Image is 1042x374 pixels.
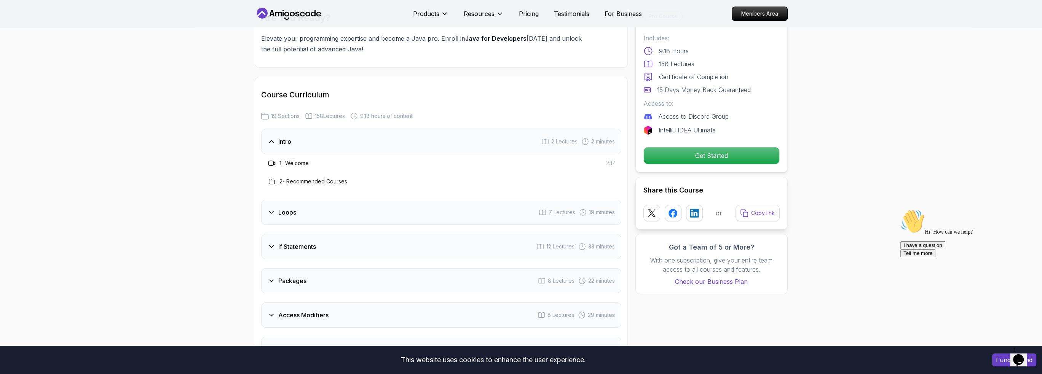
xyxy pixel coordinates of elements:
span: 2:17 [606,159,615,167]
p: 9.18 Hours [659,46,689,56]
h3: Got a Team of 5 or More? [643,242,780,253]
h3: 2 - Recommended Courses [279,178,347,185]
a: For Business [605,9,642,18]
span: 8 Lectures [547,345,574,353]
span: 7 Lectures [549,208,575,216]
h3: If Statements [278,242,316,251]
h3: Intro [278,137,291,146]
span: 22 minutes [588,277,615,285]
span: 8 Lectures [547,311,574,319]
span: 19 minutes [589,208,615,216]
p: Copy link [751,209,775,217]
a: Members Area [732,6,788,21]
div: 👋Hi! How can we help?I have a questionTell me more [3,3,140,51]
span: 158 Lectures [315,112,345,120]
p: Products [413,9,439,18]
p: IntelliJ IDEA Ultimate [659,126,716,135]
span: Hi! How can we help? [3,23,75,29]
span: 19 Sections [271,112,300,120]
p: Get Started [644,147,779,164]
span: 9.18 hours of content [360,112,413,120]
h3: 1 - Welcome [279,159,309,167]
span: 2 minutes [591,138,615,145]
h2: Course Curriculum [261,89,621,100]
span: 33 minutes [588,243,615,250]
a: Pricing [519,9,539,18]
button: Tell me more [3,43,38,51]
h3: Access Modifiers [278,310,329,320]
button: Packages8 Lectures 22 minutes [261,268,621,293]
button: Methods8 Lectures 24 minutes [261,337,621,362]
p: 15 Days Money Back Guaranteed [657,85,751,94]
button: Access Modifiers8 Lectures 29 minutes [261,302,621,328]
p: Elevate your programming expertise and become a Java pro. Enroll in [DATE] and unlock the full po... [261,33,585,54]
span: 29 minutes [588,311,615,319]
span: 12 Lectures [546,243,574,250]
img: :wave: [3,3,27,27]
p: Access to Discord Group [659,112,729,121]
p: Includes: [643,33,780,43]
h3: Loops [278,208,296,217]
p: or [716,208,722,218]
h2: Share this Course [643,185,780,196]
button: Loops7 Lectures 19 minutes [261,200,621,225]
p: 158 Lectures [659,59,694,68]
img: jetbrains logo [643,126,653,135]
h3: Packages [278,276,306,285]
button: Resources [464,9,504,24]
span: 24 minutes [588,345,615,353]
button: Copy link [736,205,780,221]
button: If Statements12 Lectures 33 minutes [261,234,621,259]
p: Access to: [643,99,780,108]
iframe: chat widget [1010,344,1034,366]
span: 8 Lectures [548,277,574,285]
div: This website uses cookies to enhance the user experience. [6,352,981,368]
button: Get Started [643,147,780,164]
button: Intro2 Lectures 2 minutes [261,129,621,154]
button: I have a question [3,35,48,43]
strong: Java for Developers [465,35,527,42]
p: Members Area [732,7,787,21]
span: 2 Lectures [551,138,578,145]
button: Accept cookies [992,353,1036,366]
p: Certificate of Completion [659,72,728,81]
a: Check our Business Plan [643,277,780,286]
a: Testimonials [554,9,589,18]
iframe: chat widget [897,206,1034,340]
button: Products [413,9,448,24]
h3: Methods [278,345,303,354]
p: Resources [464,9,495,18]
p: With one subscription, give your entire team access to all courses and features. [643,256,780,274]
